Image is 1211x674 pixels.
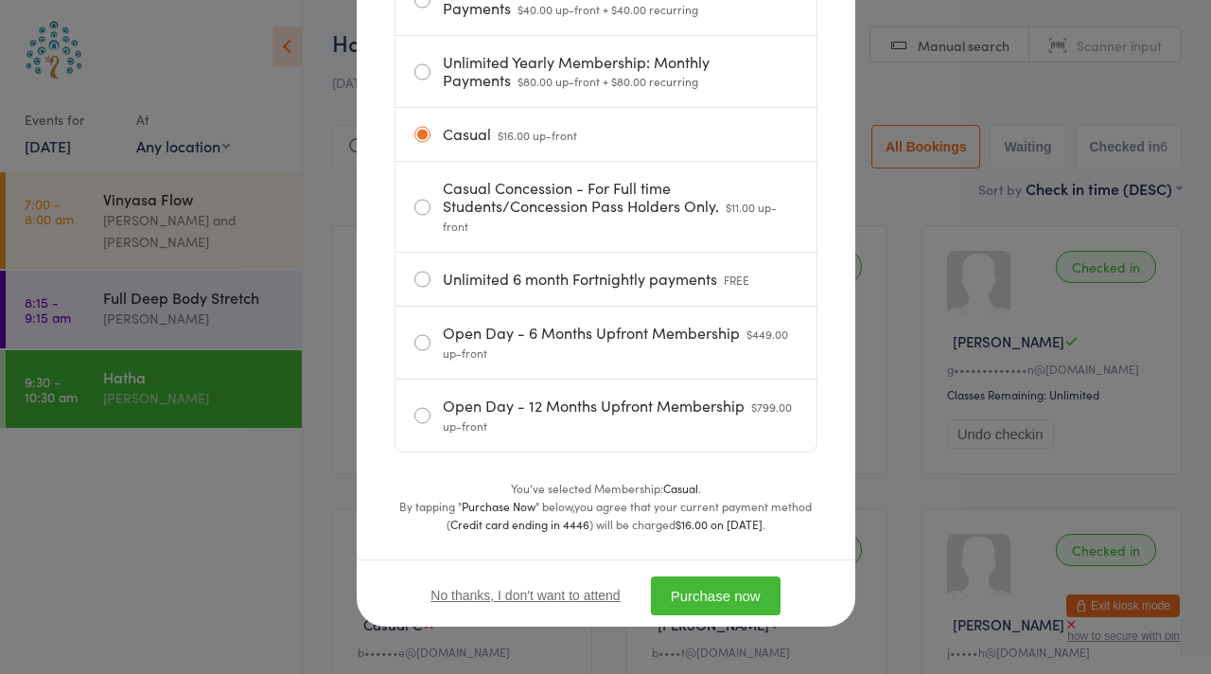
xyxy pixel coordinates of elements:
[589,516,765,532] span: ) will be charged .
[414,253,798,306] label: Unlimited 6 month Fortnightly payments
[414,108,798,161] label: Casual
[676,516,763,532] strong: $16.00 on [DATE]
[395,497,817,533] div: By tapping " " below,
[414,162,798,252] label: Casual Concession - For Full time Students/Concession Pass Holders Only.
[462,498,535,514] strong: Purchase Now
[518,73,698,89] span: $80.00 up-front + $80.00 recurring
[414,36,798,107] label: Unlimited Yearly Membership: Monthly Payments
[395,479,817,497] div: You’ve selected Membership: .
[724,272,749,288] span: FREE
[450,516,589,532] strong: Credit card ending in 4446
[651,576,781,615] button: Purchase now
[430,588,620,603] button: No thanks, I don't want to attend
[447,498,813,532] span: you agree that your current payment method (
[498,127,577,143] span: $16.00 up-front
[518,1,698,17] span: $40.00 up-front + $40.00 recurring
[663,480,698,496] strong: Casual
[414,380,798,452] label: Open Day - 12 Months Upfront Membership
[414,307,798,379] label: Open Day - 6 Months Upfront Membership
